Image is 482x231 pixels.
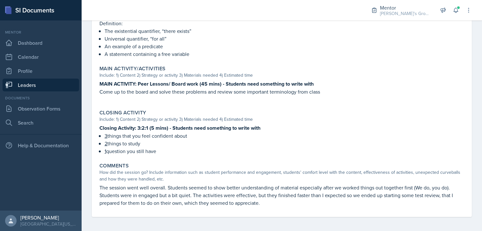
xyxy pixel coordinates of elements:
a: Observation Forms [3,102,79,115]
u: 2 [105,140,107,147]
div: How did the session go? Include information such as student performance and engagement, students'... [99,169,464,182]
u: 3 [105,132,107,139]
p: Definition: [99,19,464,27]
label: Main Activity/Activities [99,65,166,72]
div: Include: 1) Content 2) Strategy or activity 3) Materials needed 4) Estimated time [99,116,464,123]
div: Documents [3,95,79,101]
div: Help & Documentation [3,139,79,152]
label: Comments [99,163,129,169]
a: Profile [3,65,79,77]
a: Dashboard [3,36,79,49]
label: Closing Activity [99,110,146,116]
p: Universal quantifier, “for all” [105,35,464,42]
u: 1 [105,148,106,155]
p: things that you feel confident about [105,132,464,140]
strong: Closing Activity: 3:2:1 (5 mins) - Students need something to write with [99,124,260,132]
a: Search [3,116,79,129]
p: A statement containing a free variable [105,50,464,58]
a: Calendar [3,50,79,63]
p: Come up to the board and solve these problems and review some important terminology from class [99,88,464,96]
p: The existential quantifier, “there exists” [105,27,464,35]
div: Include: 1) Content 2) Strategy or activity 3) Materials needed 4) Estimated time [99,72,464,79]
p: The session went well overall. Students seemed to show better understanding of material especiall... [99,184,464,207]
div: [PERSON_NAME]'s Group / Fall 2025 [380,10,431,17]
div: [GEOGRAPHIC_DATA][US_STATE] in [GEOGRAPHIC_DATA] [20,221,77,227]
div: [PERSON_NAME] [20,214,77,221]
p: An example of a predicate [105,42,464,50]
div: Mentor [3,29,79,35]
strong: MAIN ACTIVITY: Peer Lessons/ Board work (45 mins) - Students need something to write with [99,80,314,88]
div: Mentor [380,4,431,12]
p: question you still have [105,147,464,155]
a: Leaders [3,79,79,91]
p: things to study [105,140,464,147]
